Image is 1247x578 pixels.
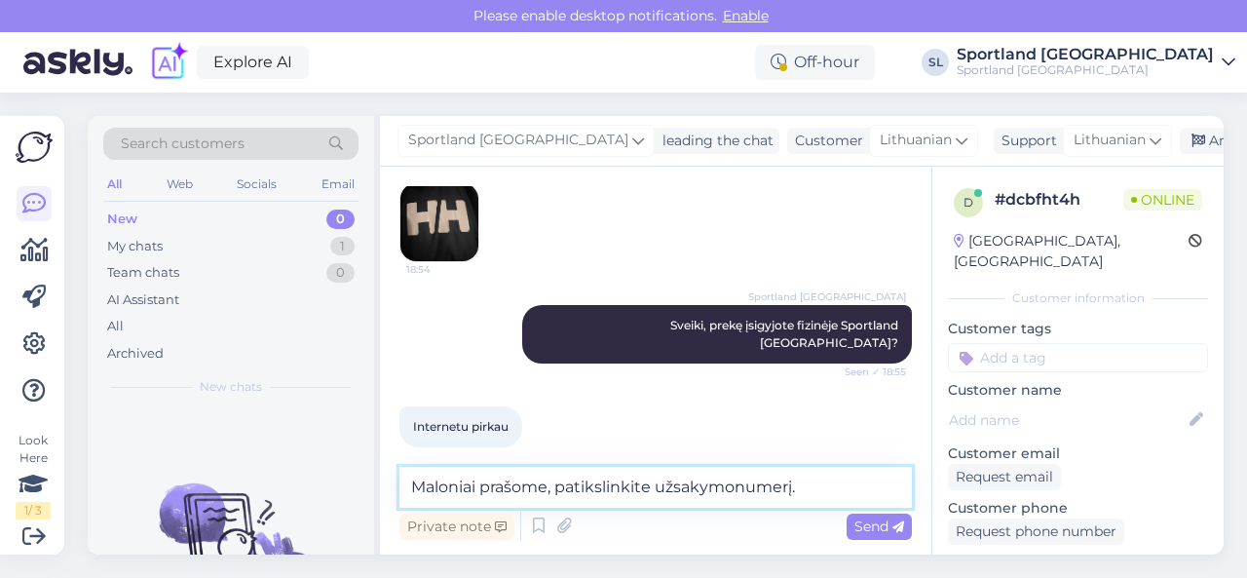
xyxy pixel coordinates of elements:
[717,7,775,24] span: Enable
[787,131,863,151] div: Customer
[16,432,51,520] div: Look Here
[148,42,189,83] img: explore-ai
[948,343,1208,372] input: Add a tag
[406,262,479,277] span: 18:54
[1123,189,1202,211] span: Online
[326,263,355,283] div: 0
[880,130,952,151] span: Lithuanian
[400,183,478,261] img: Attachment
[330,237,355,256] div: 1
[948,443,1208,464] p: Customer email
[1074,130,1146,151] span: Lithuanian
[103,172,126,197] div: All
[16,132,53,163] img: Askly Logo
[107,263,179,283] div: Team chats
[833,365,906,379] span: Seen ✓ 18:55
[670,318,901,350] span: Sveiki, prekę įsigyjote fizinėje Sportland [GEOGRAPHIC_DATA]?
[197,46,309,79] a: Explore AI
[854,518,904,535] span: Send
[948,553,1208,573] p: Visited pages
[748,289,906,304] span: Sportland [GEOGRAPHIC_DATA]
[948,519,1124,545] div: Request phone number
[107,290,179,310] div: AI Assistant
[957,47,1214,62] div: Sportland [GEOGRAPHIC_DATA]
[399,514,514,540] div: Private note
[994,131,1057,151] div: Support
[233,172,281,197] div: Socials
[655,131,774,151] div: leading the chat
[408,130,628,151] span: Sportland [GEOGRAPHIC_DATA]
[949,409,1186,431] input: Add name
[16,502,51,520] div: 1 / 3
[107,317,124,336] div: All
[995,188,1123,212] div: # dcbfht4h
[413,419,509,434] span: Internetu pirkau
[399,467,912,508] textarea: Maloniai prašome, patikslinkite užsakymonumerį.
[957,47,1235,78] a: Sportland [GEOGRAPHIC_DATA]Sportland [GEOGRAPHIC_DATA]
[922,49,949,76] div: SL
[964,195,973,210] span: d
[318,172,359,197] div: Email
[957,62,1214,78] div: Sportland [GEOGRAPHIC_DATA]
[948,464,1061,490] div: Request email
[107,237,163,256] div: My chats
[948,380,1208,401] p: Customer name
[163,172,197,197] div: Web
[948,319,1208,339] p: Customer tags
[326,210,355,229] div: 0
[948,498,1208,519] p: Customer phone
[954,231,1189,272] div: [GEOGRAPHIC_DATA], [GEOGRAPHIC_DATA]
[121,134,245,154] span: Search customers
[107,210,137,229] div: New
[200,378,262,396] span: New chats
[405,448,478,463] span: 18:56
[107,344,164,364] div: Archived
[755,45,875,80] div: Off-hour
[948,289,1208,307] div: Customer information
